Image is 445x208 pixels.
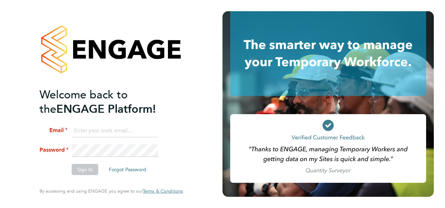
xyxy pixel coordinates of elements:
[72,125,158,137] input: Enter your work email...
[40,88,128,116] span: Welcome back to the
[72,164,98,175] button: Sign In
[40,88,176,116] h2: ENGAGE Platform!
[40,146,68,154] label: Password
[40,127,68,134] label: Email
[143,188,183,194] a: Terms & Conditions
[103,164,152,175] button: Forgot Password
[40,188,183,194] span: By accessing and using ENGAGE you agree to our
